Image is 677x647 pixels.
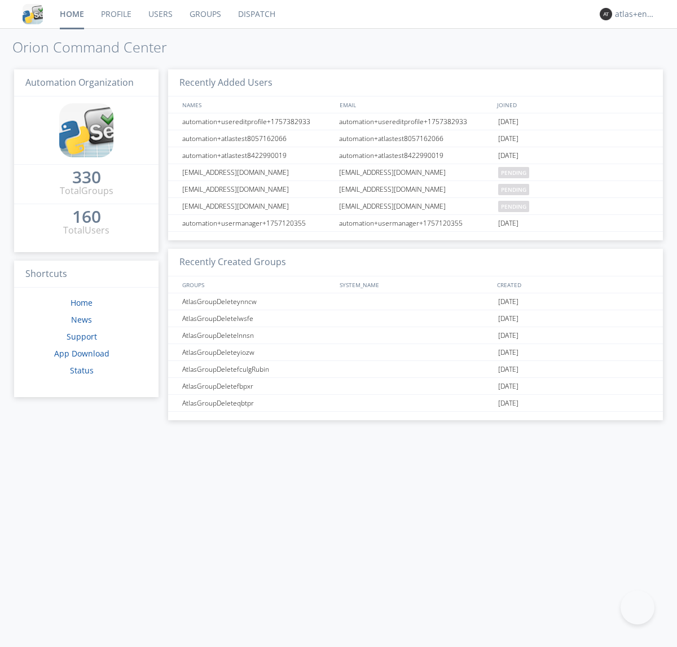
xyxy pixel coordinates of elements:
[168,198,663,215] a: [EMAIL_ADDRESS][DOMAIN_NAME][EMAIL_ADDRESS][DOMAIN_NAME]pending
[179,310,336,327] div: AtlasGroupDeletelwsfe
[337,276,494,293] div: SYSTEM_NAME
[70,365,94,376] a: Status
[498,310,518,327] span: [DATE]
[179,293,336,310] div: AtlasGroupDeleteynncw
[179,198,336,214] div: [EMAIL_ADDRESS][DOMAIN_NAME]
[498,378,518,395] span: [DATE]
[179,361,336,377] div: AtlasGroupDeletefculgRubin
[498,344,518,361] span: [DATE]
[25,76,134,89] span: Automation Organization
[72,211,101,224] a: 160
[615,8,657,20] div: atlas+english0002
[168,215,663,232] a: automation+usermanager+1757120355automation+usermanager+1757120355[DATE]
[63,224,109,237] div: Total Users
[71,314,92,325] a: News
[179,96,334,113] div: NAMES
[67,331,97,342] a: Support
[621,591,654,624] iframe: Toggle Customer Support
[179,215,336,231] div: automation+usermanager+1757120355
[168,181,663,198] a: [EMAIL_ADDRESS][DOMAIN_NAME][EMAIL_ADDRESS][DOMAIN_NAME]pending
[336,164,495,181] div: [EMAIL_ADDRESS][DOMAIN_NAME]
[168,378,663,395] a: AtlasGroupDeletefbpxr[DATE]
[498,184,529,195] span: pending
[54,348,109,359] a: App Download
[337,96,494,113] div: EMAIL
[336,113,495,130] div: automation+usereditprofile+1757382933
[498,201,529,212] span: pending
[179,130,336,147] div: automation+atlastest8057162066
[179,344,336,360] div: AtlasGroupDeleteyiozw
[72,171,101,184] a: 330
[498,327,518,344] span: [DATE]
[168,310,663,327] a: AtlasGroupDeletelwsfe[DATE]
[72,211,101,222] div: 160
[498,167,529,178] span: pending
[168,147,663,164] a: automation+atlastest8422990019automation+atlastest8422990019[DATE]
[179,164,336,181] div: [EMAIL_ADDRESS][DOMAIN_NAME]
[336,130,495,147] div: automation+atlastest8057162066
[168,69,663,97] h3: Recently Added Users
[498,113,518,130] span: [DATE]
[179,276,334,293] div: GROUPS
[179,113,336,130] div: automation+usereditprofile+1757382933
[179,395,336,411] div: AtlasGroupDeleteqbtpr
[498,395,518,412] span: [DATE]
[168,327,663,344] a: AtlasGroupDeletelnnsn[DATE]
[336,147,495,164] div: automation+atlastest8422990019
[60,184,113,197] div: Total Groups
[168,293,663,310] a: AtlasGroupDeleteynncw[DATE]
[600,8,612,20] img: 373638.png
[179,378,336,394] div: AtlasGroupDeletefbpxr
[59,103,113,157] img: cddb5a64eb264b2086981ab96f4c1ba7
[179,181,336,197] div: [EMAIL_ADDRESS][DOMAIN_NAME]
[168,344,663,361] a: AtlasGroupDeleteyiozw[DATE]
[168,395,663,412] a: AtlasGroupDeleteqbtpr[DATE]
[498,130,518,147] span: [DATE]
[179,147,336,164] div: automation+atlastest8422990019
[179,327,336,344] div: AtlasGroupDeletelnnsn
[72,171,101,183] div: 330
[336,181,495,197] div: [EMAIL_ADDRESS][DOMAIN_NAME]
[168,130,663,147] a: automation+atlastest8057162066automation+atlastest8057162066[DATE]
[336,215,495,231] div: automation+usermanager+1757120355
[168,249,663,276] h3: Recently Created Groups
[168,113,663,130] a: automation+usereditprofile+1757382933automation+usereditprofile+1757382933[DATE]
[494,276,652,293] div: CREATED
[168,361,663,378] a: AtlasGroupDeletefculgRubin[DATE]
[498,293,518,310] span: [DATE]
[23,4,43,24] img: cddb5a64eb264b2086981ab96f4c1ba7
[14,261,159,288] h3: Shortcuts
[498,361,518,378] span: [DATE]
[494,96,652,113] div: JOINED
[498,215,518,232] span: [DATE]
[71,297,93,308] a: Home
[168,164,663,181] a: [EMAIL_ADDRESS][DOMAIN_NAME][EMAIL_ADDRESS][DOMAIN_NAME]pending
[498,147,518,164] span: [DATE]
[336,198,495,214] div: [EMAIL_ADDRESS][DOMAIN_NAME]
